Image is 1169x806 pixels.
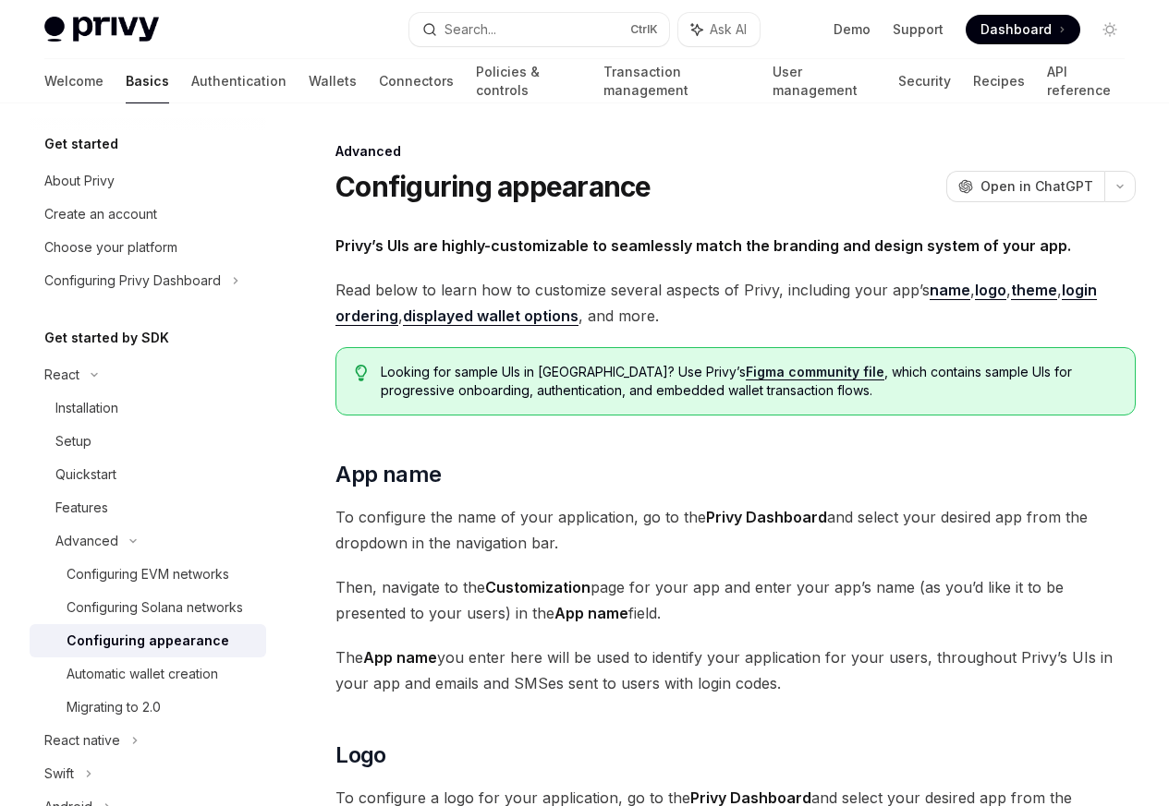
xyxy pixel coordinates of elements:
strong: Privy’s UIs are highly-customizable to seamlessly match the branding and design system of your app. [335,236,1071,255]
div: Migrating to 2.0 [67,696,161,718]
a: Security [898,59,951,103]
span: Then, navigate to the page for your app and enter your app’s name (as you’d like it to be present... [335,574,1136,626]
a: Create an account [30,198,266,231]
div: Advanced [55,530,118,552]
a: Configuring appearance [30,624,266,657]
a: Features [30,491,266,524]
a: Wallets [309,59,357,103]
strong: Customization [485,578,591,596]
div: Features [55,497,108,519]
div: Configuring Privy Dashboard [44,270,221,292]
a: Welcome [44,59,104,103]
div: Automatic wallet creation [67,663,218,685]
button: Search...CtrlK [409,13,669,46]
button: Toggle dark mode [1095,15,1125,44]
a: Quickstart [30,458,266,491]
span: The you enter here will be used to identify your application for your users, throughout Privy’s U... [335,644,1136,696]
a: Authentication [191,59,286,103]
a: Recipes [973,59,1025,103]
div: Configuring appearance [67,630,229,652]
a: API reference [1047,59,1125,103]
a: Installation [30,391,266,425]
div: Quickstart [55,463,116,486]
a: Support [893,20,944,39]
div: React [44,364,79,386]
div: Choose your platform [44,236,177,259]
a: Demo [834,20,871,39]
div: Create an account [44,203,157,225]
a: name [930,281,970,300]
div: About Privy [44,170,115,192]
a: Connectors [379,59,454,103]
a: Setup [30,425,266,458]
a: Configuring EVM networks [30,558,266,591]
span: Ask AI [710,20,747,39]
a: Policies & controls [476,59,581,103]
a: Choose your platform [30,231,266,264]
button: Ask AI [678,13,760,46]
img: light logo [44,17,159,42]
a: Figma community file [746,364,884,380]
button: Open in ChatGPT [946,171,1104,202]
svg: Tip [355,365,368,381]
a: Dashboard [966,15,1080,44]
span: Looking for sample UIs in [GEOGRAPHIC_DATA]? Use Privy’s , which contains sample UIs for progress... [381,363,1116,400]
a: Basics [126,59,169,103]
h5: Get started [44,133,118,155]
div: Setup [55,430,91,452]
div: Configuring EVM networks [67,563,229,585]
a: Transaction management [603,59,749,103]
span: Read below to learn how to customize several aspects of Privy, including your app’s , , , , , and... [335,277,1136,329]
a: theme [1011,281,1057,300]
strong: App name [554,604,628,622]
a: About Privy [30,164,266,198]
div: Search... [444,18,496,41]
h5: Get started by SDK [44,327,169,349]
a: logo [975,281,1006,300]
div: Swift [44,763,74,785]
span: To configure the name of your application, go to the and select your desired app from the dropdow... [335,504,1136,556]
a: Configuring Solana networks [30,591,266,624]
div: Configuring Solana networks [67,596,243,619]
strong: App name [363,648,437,667]
div: React native [44,729,120,752]
strong: Privy Dashboard [706,508,827,526]
div: Installation [55,397,118,419]
a: displayed wallet options [403,307,578,326]
a: Automatic wallet creation [30,657,266,691]
a: Migrating to 2.0 [30,691,266,724]
span: Dashboard [980,20,1052,39]
div: Advanced [335,142,1136,161]
span: App name [335,460,441,489]
span: Open in ChatGPT [980,177,1093,196]
h1: Configuring appearance [335,170,651,203]
span: Logo [335,740,386,770]
span: Ctrl K [630,22,658,37]
a: User management [773,59,877,103]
